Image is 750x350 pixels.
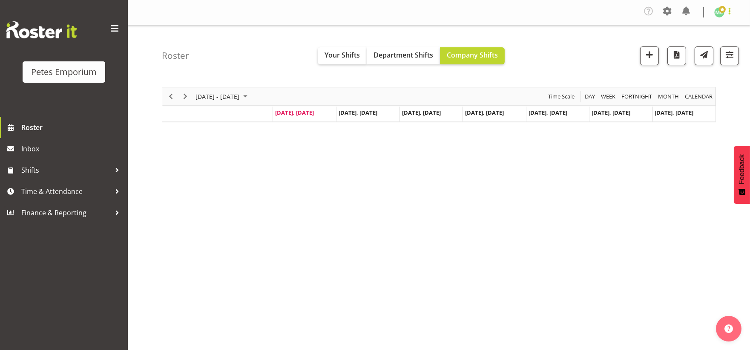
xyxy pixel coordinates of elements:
[657,91,681,102] button: Timeline Month
[21,206,111,219] span: Finance & Reporting
[165,91,177,102] button: Previous
[592,109,630,116] span: [DATE], [DATE]
[621,91,653,102] span: Fortnight
[684,91,714,102] button: Month
[695,46,713,65] button: Send a list of all shifts for the selected filtered period to all rostered employees.
[374,50,433,60] span: Department Shifts
[738,154,746,184] span: Feedback
[714,7,724,17] img: melissa-cowen2635.jpg
[465,109,504,116] span: [DATE], [DATE]
[655,109,694,116] span: [DATE], [DATE]
[724,324,733,333] img: help-xxl-2.png
[339,109,377,116] span: [DATE], [DATE]
[195,91,240,102] span: [DATE] - [DATE]
[275,109,314,116] span: [DATE], [DATE]
[21,185,111,198] span: Time & Attendance
[734,146,750,204] button: Feedback - Show survey
[584,91,596,102] span: Day
[529,109,567,116] span: [DATE], [DATE]
[600,91,616,102] span: Week
[21,142,124,155] span: Inbox
[178,87,193,105] div: Next
[657,91,680,102] span: Month
[640,46,659,65] button: Add a new shift
[720,46,739,65] button: Filter Shifts
[194,91,251,102] button: September 08 - 14, 2025
[600,91,617,102] button: Timeline Week
[318,47,367,64] button: Your Shifts
[667,46,686,65] button: Download a PDF of the roster according to the set date range.
[684,91,713,102] span: calendar
[162,87,716,122] div: Timeline Week of September 8, 2025
[583,91,597,102] button: Timeline Day
[21,121,124,134] span: Roster
[402,109,441,116] span: [DATE], [DATE]
[180,91,191,102] button: Next
[21,164,111,176] span: Shifts
[31,66,97,78] div: Petes Emporium
[162,51,189,61] h4: Roster
[325,50,360,60] span: Your Shifts
[447,50,498,60] span: Company Shifts
[440,47,505,64] button: Company Shifts
[6,21,77,38] img: Rosterit website logo
[547,91,576,102] button: Time Scale
[164,87,178,105] div: Previous
[367,47,440,64] button: Department Shifts
[620,91,654,102] button: Fortnight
